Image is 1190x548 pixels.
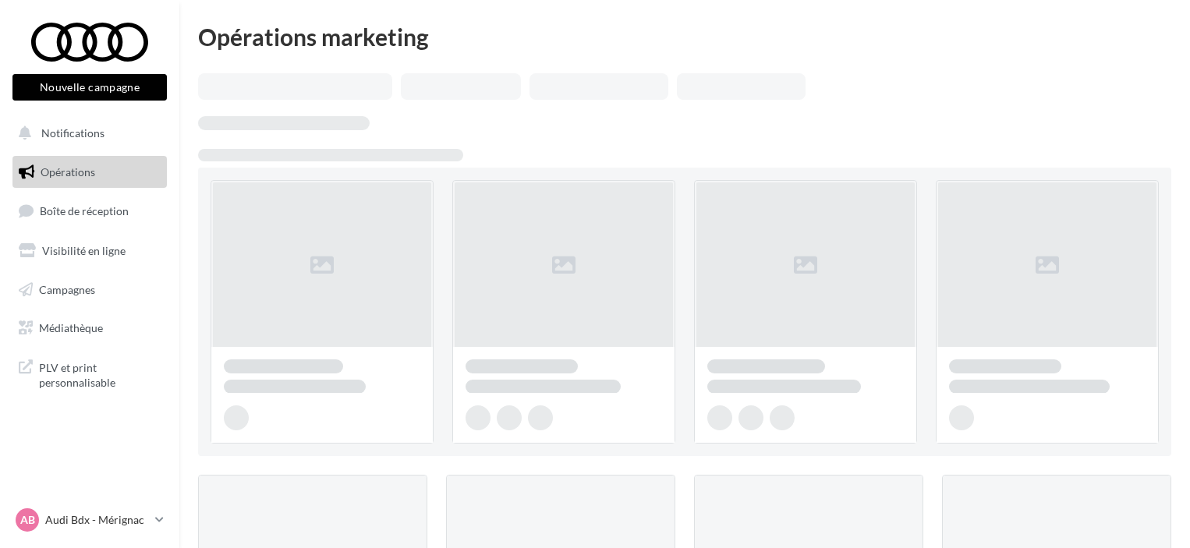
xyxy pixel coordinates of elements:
[9,156,170,189] a: Opérations
[45,512,149,528] p: Audi Bdx - Mérignac
[9,194,170,228] a: Boîte de réception
[9,235,170,267] a: Visibilité en ligne
[41,126,104,140] span: Notifications
[39,357,161,391] span: PLV et print personnalisable
[198,25,1171,48] div: Opérations marketing
[12,505,167,535] a: AB Audi Bdx - Mérignac
[20,512,35,528] span: AB
[9,351,170,397] a: PLV et print personnalisable
[9,312,170,345] a: Médiathèque
[42,244,126,257] span: Visibilité en ligne
[9,117,164,150] button: Notifications
[41,165,95,179] span: Opérations
[9,274,170,306] a: Campagnes
[39,282,95,295] span: Campagnes
[12,74,167,101] button: Nouvelle campagne
[39,321,103,334] span: Médiathèque
[40,204,129,217] span: Boîte de réception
